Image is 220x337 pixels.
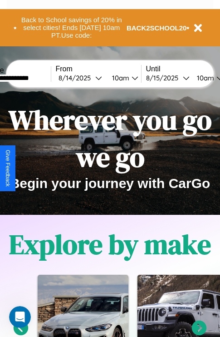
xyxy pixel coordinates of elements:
[108,74,132,82] div: 10am
[56,73,105,83] button: 8/14/2025
[59,74,95,82] div: 8 / 14 / 2025
[17,14,127,42] button: Back to School savings of 20% in select cities! Ends [DATE] 10am PT.Use code:
[56,65,141,73] label: From
[105,73,141,83] button: 10am
[5,150,11,187] div: Give Feedback
[146,74,183,82] div: 8 / 15 / 2025
[192,74,216,82] div: 10am
[127,24,187,32] b: BACK2SCHOOL20
[9,306,31,328] iframe: Intercom live chat
[9,226,211,263] h1: Explore by make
